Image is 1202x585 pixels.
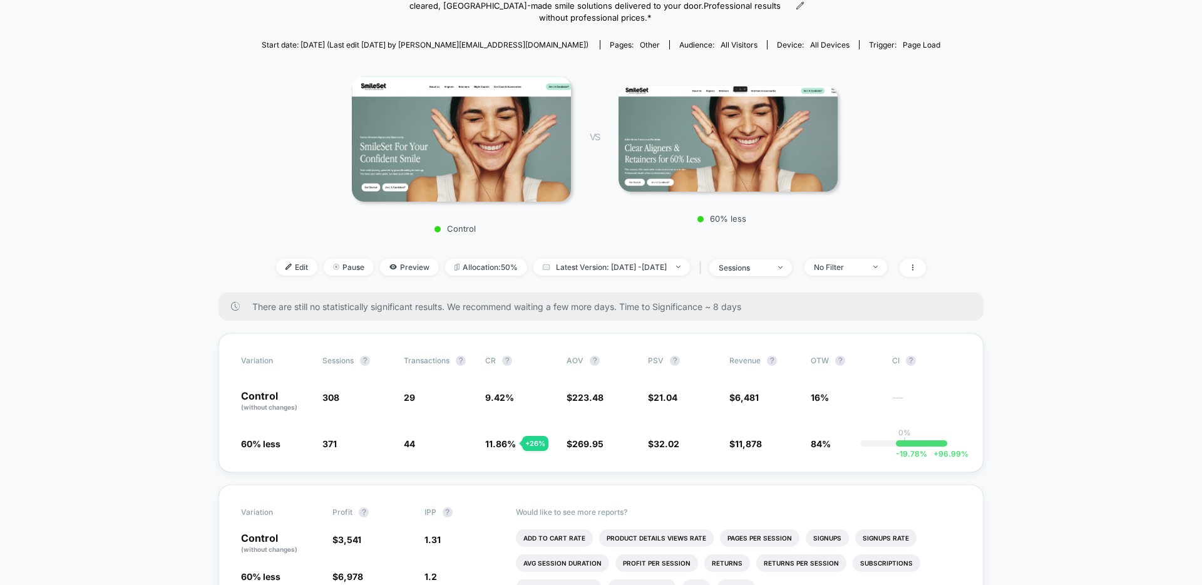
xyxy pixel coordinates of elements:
img: rebalance [455,264,460,271]
span: all devices [810,40,850,49]
li: Subscriptions [853,554,920,572]
span: 6,978 [338,571,363,582]
span: Variation [241,507,310,517]
span: All Visitors [721,40,758,49]
li: Profit Per Session [615,554,698,572]
button: ? [359,507,369,517]
span: CI [892,356,961,366]
span: 308 [322,392,339,403]
li: Pages Per Session [720,529,799,547]
span: 6,481 [735,392,759,403]
button: ? [456,356,466,366]
span: Transactions [404,356,449,365]
span: other [640,40,660,49]
p: Control [241,391,310,412]
div: sessions [719,263,769,272]
span: Pause [324,259,374,276]
span: $ [332,534,361,545]
img: 60% less main [619,86,838,192]
span: Page Load [903,40,940,49]
span: -19.78 % [896,449,927,458]
span: 223.48 [572,392,604,403]
span: 3,541 [338,534,361,545]
img: end [873,266,878,268]
li: Product Details Views Rate [599,529,714,547]
span: $ [729,438,762,449]
span: $ [567,392,604,403]
span: CR [485,356,496,365]
span: 11.86 % [485,438,516,449]
button: ? [767,356,777,366]
span: | [696,259,709,277]
li: Signups Rate [855,529,917,547]
button: ? [590,356,600,366]
span: Latest Version: [DATE] - [DATE] [533,259,690,276]
button: ? [502,356,512,366]
span: Sessions [322,356,354,365]
img: edit [285,264,292,270]
button: ? [906,356,916,366]
span: 84% [811,438,831,449]
span: (without changes) [241,546,297,553]
span: AOV [567,356,583,365]
span: $ [729,392,759,403]
span: There are still no statistically significant results. We recommend waiting a few more days . Time... [252,301,958,312]
span: $ [332,571,363,582]
span: 9.42 % [485,392,514,403]
span: Edit [276,259,317,276]
img: calendar [543,264,550,270]
img: end [676,266,681,268]
li: Avg Session Duration [516,554,609,572]
span: 44 [404,438,415,449]
li: Add To Cart Rate [516,529,593,547]
li: Signups [806,529,849,547]
p: Control [346,224,565,234]
span: $ [567,438,604,449]
span: 60% less [241,438,280,449]
button: ? [360,356,370,366]
span: Start date: [DATE] (Last edit [DATE] by [PERSON_NAME][EMAIL_ADDRESS][DOMAIN_NAME]) [262,40,588,49]
span: Device: [767,40,859,49]
span: 60% less [241,571,280,582]
span: 1.31 [424,534,441,545]
p: Control [241,533,320,554]
p: | [903,437,906,447]
span: 21.04 [654,392,677,403]
span: 16% [811,392,829,403]
span: VS [590,132,600,142]
span: Variation [241,356,310,366]
li: Returns Per Session [756,554,846,572]
div: + 26 % [522,436,548,451]
span: $ [648,438,679,449]
button: ? [670,356,680,366]
p: Would like to see more reports? [516,507,961,517]
div: Pages: [610,40,660,49]
span: 269.95 [572,438,604,449]
p: 60% less [612,214,831,224]
span: 11,878 [735,438,762,449]
span: + [933,449,938,458]
span: OTW [811,356,880,366]
span: --- [892,394,961,412]
span: 29 [404,392,415,403]
img: end [778,266,783,269]
span: Profit [332,507,352,517]
div: No Filter [814,262,864,272]
p: 0% [898,428,911,437]
span: 1.2 [424,571,437,582]
span: (without changes) [241,403,297,411]
span: 371 [322,438,337,449]
span: 96.99 % [927,449,968,458]
img: Control main [352,76,571,202]
span: 32.02 [654,438,679,449]
div: Trigger: [869,40,940,49]
button: ? [443,507,453,517]
button: ? [835,356,845,366]
span: PSV [648,356,664,365]
div: Audience: [679,40,758,49]
span: Preview [380,259,439,276]
span: IPP [424,507,436,517]
span: Allocation: 50% [445,259,527,276]
li: Returns [704,554,750,572]
img: end [333,264,339,270]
